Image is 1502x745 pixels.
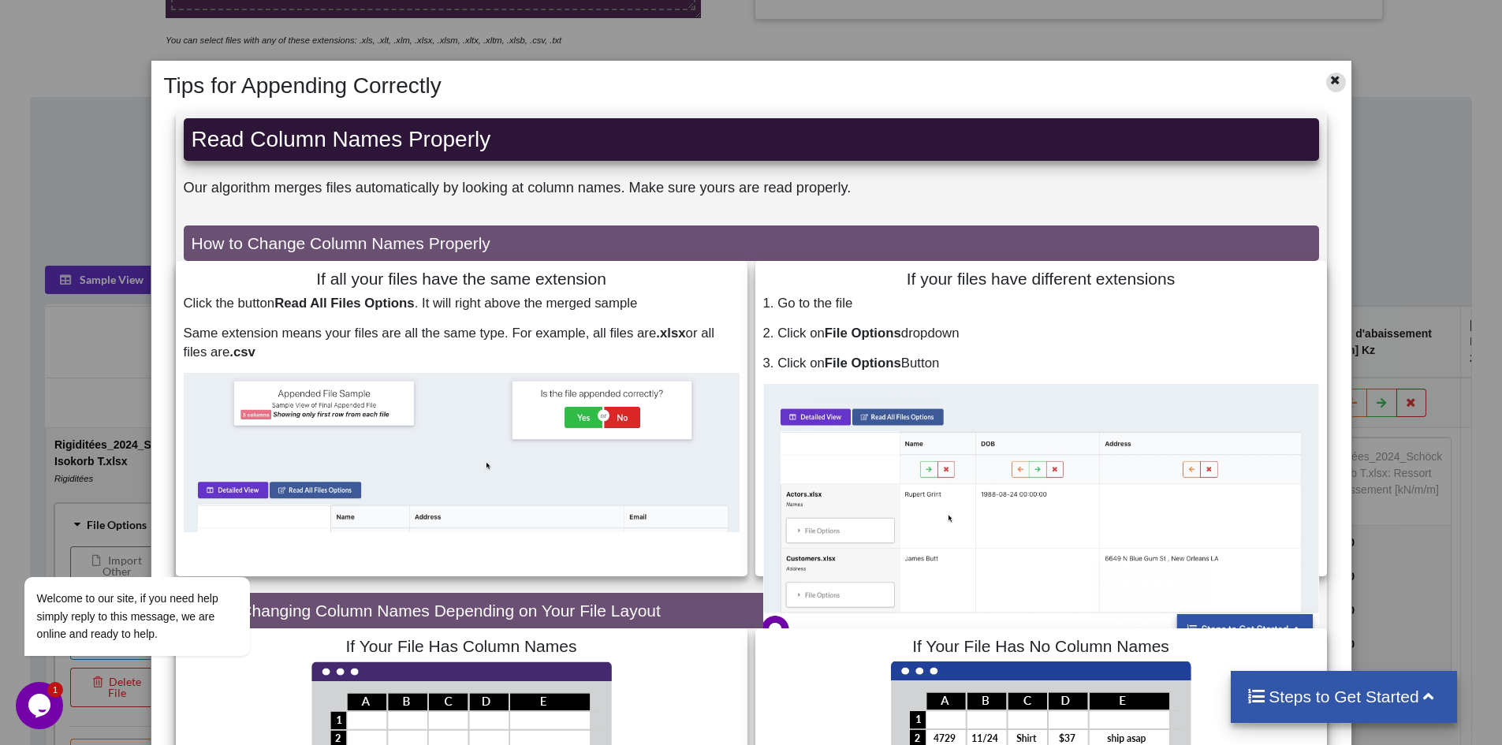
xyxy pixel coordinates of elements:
img: IndividualFilesDemo.gif [763,384,1319,635]
h4: If your files have different extensions [763,269,1319,289]
b: File Options [825,326,901,341]
p: 1. Go to the file [763,294,1319,313]
h2: Tips for Appending Correctly [156,73,1247,99]
p: Same extension means your files are all the same type. For example, all files are or all files are [184,324,740,362]
h4: Steps to Get Started [1247,687,1441,706]
b: .xlsx [656,326,685,341]
p: Click the button . It will right above the merged sample [184,294,740,313]
b: File Options [825,356,901,371]
h4: If all your files have the same extension [184,269,740,289]
img: ReadAllOptionsButton.gif [184,373,740,532]
h4: If Your File Has No Column Names [763,636,1319,656]
h4: If Your File Has Column Names [184,636,740,656]
p: 3. Click on Button [763,354,1319,373]
b: .csv [229,345,255,359]
iframe: chat widget [16,434,300,674]
p: Our algorithm merges files automatically by looking at column names. Make sure yours are read pro... [184,177,1319,198]
p: 2. Click on dropdown [763,324,1319,343]
h4: Finish Changing Column Names Depending on Your File Layout [192,601,1311,620]
h4: How to Change Column Names Properly [192,233,1311,253]
iframe: chat widget [16,682,66,729]
b: Read All Files Options [274,296,414,311]
h2: Read Column Names Properly [192,126,1311,153]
